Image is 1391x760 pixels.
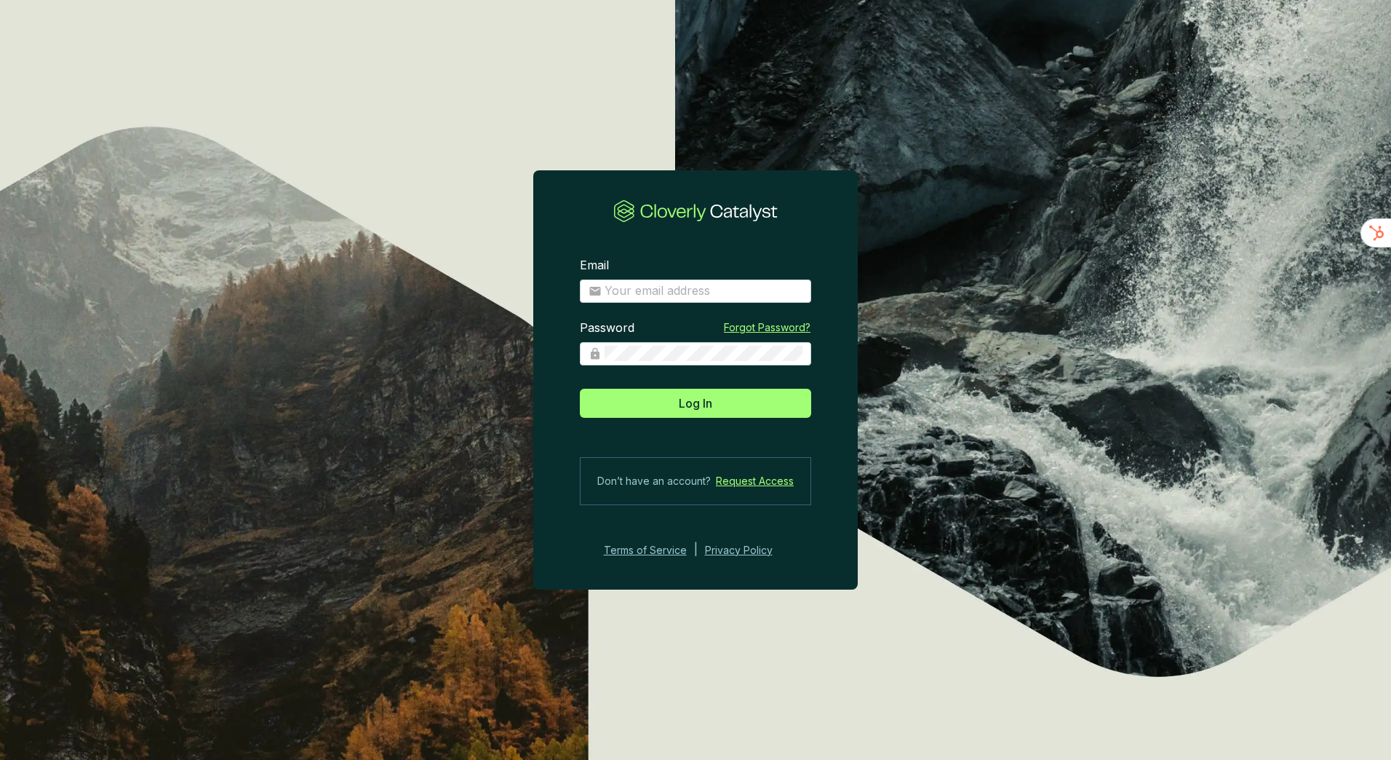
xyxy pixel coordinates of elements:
[605,283,802,299] input: Email
[705,542,792,559] a: Privacy Policy
[580,389,811,418] button: Log In
[580,258,609,274] label: Email
[597,472,711,490] span: Don’t have an account?
[716,472,794,490] a: Request Access
[724,320,810,335] a: Forgot Password?
[679,395,712,412] span: Log In
[605,346,802,362] input: Password
[580,320,634,336] label: Password
[694,542,698,559] div: |
[599,542,687,559] a: Terms of Service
